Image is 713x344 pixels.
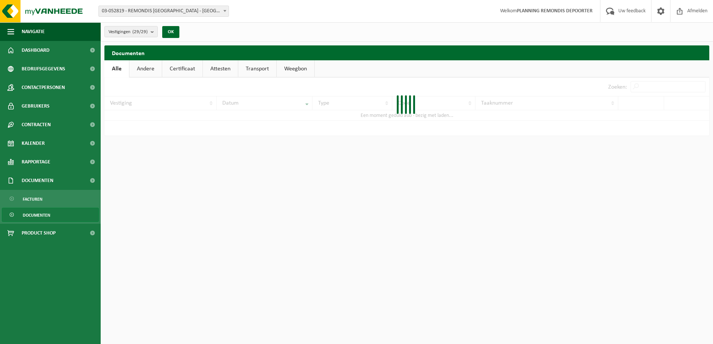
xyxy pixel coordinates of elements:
[238,60,276,77] a: Transport
[23,192,43,206] span: Facturen
[99,6,229,16] span: 03-052819 - REMONDIS WEST-VLAANDEREN - OOSTENDE
[277,60,314,77] a: Weegbon
[2,208,99,222] a: Documenten
[23,208,50,222] span: Documenten
[22,224,56,242] span: Product Shop
[203,60,238,77] a: Attesten
[22,171,53,190] span: Documenten
[22,115,51,134] span: Contracten
[162,60,202,77] a: Certificaat
[22,22,45,41] span: Navigatie
[2,192,99,206] a: Facturen
[22,60,65,78] span: Bedrijfsgegevens
[22,134,45,153] span: Kalender
[109,26,148,38] span: Vestigingen
[132,29,148,34] count: (29/29)
[104,26,158,37] button: Vestigingen(29/29)
[22,97,50,115] span: Gebruikers
[517,8,593,14] strong: PLANNING REMONDIS DEPOORTER
[98,6,229,17] span: 03-052819 - REMONDIS WEST-VLAANDEREN - OOSTENDE
[22,41,50,60] span: Dashboard
[22,78,65,97] span: Contactpersonen
[104,45,709,60] h2: Documenten
[22,153,50,171] span: Rapportage
[129,60,162,77] a: Andere
[162,26,179,38] button: OK
[104,60,129,77] a: Alle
